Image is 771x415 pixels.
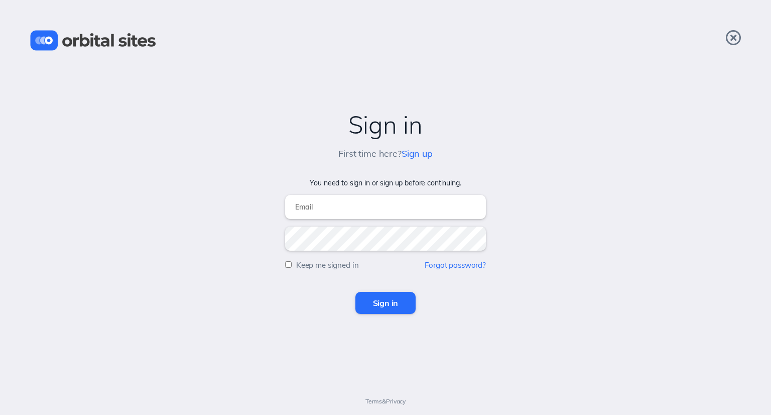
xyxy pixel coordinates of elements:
[425,260,486,270] a: Forgot password?
[338,149,433,159] h5: First time here?
[402,148,433,159] a: Sign up
[296,260,359,270] label: Keep me signed in
[10,179,761,314] form: You need to sign in or sign up before continuing.
[365,397,382,405] a: Terms
[10,111,761,139] h2: Sign in
[30,30,156,51] img: Orbital Sites Logo
[386,397,406,405] a: Privacy
[285,195,486,219] input: Email
[355,292,416,314] input: Sign in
